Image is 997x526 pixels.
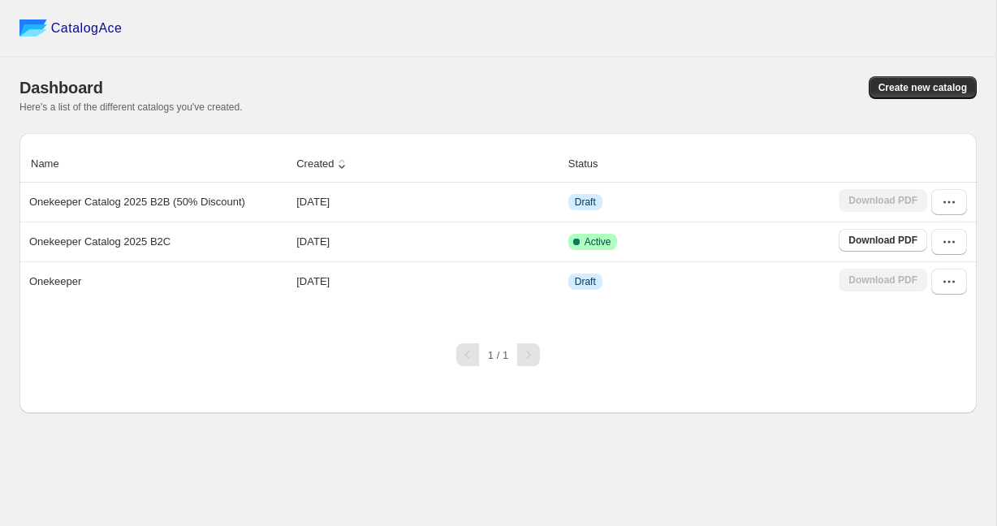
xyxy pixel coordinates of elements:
span: Draft [575,275,596,288]
button: Name [28,149,78,179]
td: [DATE] [291,261,563,301]
span: CatalogAce [51,20,123,37]
span: Active [585,235,611,248]
span: 1 / 1 [488,349,508,361]
span: Draft [575,196,596,209]
button: Created [294,149,352,179]
a: Download PDF [839,229,927,252]
p: Onekeeper Catalog 2025 B2C [29,234,170,250]
span: Here's a list of the different catalogs you've created. [19,101,243,113]
button: Create new catalog [869,76,977,99]
td: [DATE] [291,183,563,222]
button: Status [566,149,617,179]
img: catalog ace [19,19,47,37]
td: [DATE] [291,222,563,261]
span: Download PDF [848,234,917,247]
p: Onekeeper Catalog 2025 B2B (50% Discount) [29,194,245,210]
span: Create new catalog [878,81,967,94]
p: Onekeeper [29,274,81,290]
span: Dashboard [19,79,103,97]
